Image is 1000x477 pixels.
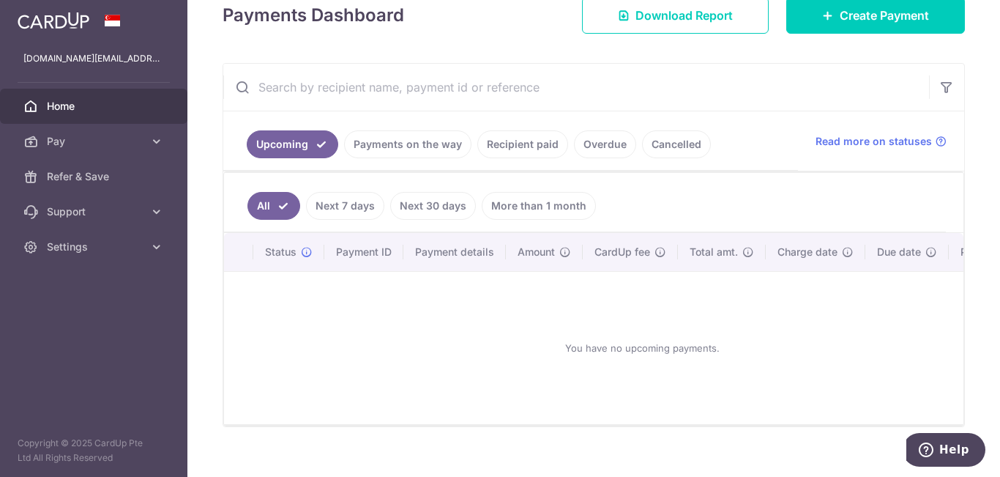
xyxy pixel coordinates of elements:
a: Next 7 days [306,192,384,220]
th: Payment details [403,233,506,271]
a: Payments on the way [344,130,471,158]
span: Settings [47,240,143,254]
a: Read more on statuses [816,134,947,149]
h4: Payments Dashboard [223,2,404,29]
span: Total amt. [690,245,738,259]
span: Status [265,245,296,259]
span: Charge date [777,245,837,259]
span: Amount [518,245,555,259]
span: Download Report [635,7,733,24]
span: Refer & Save [47,169,143,184]
img: CardUp [18,12,89,29]
a: More than 1 month [482,192,596,220]
span: Support [47,204,143,219]
a: Upcoming [247,130,338,158]
span: Due date [877,245,921,259]
input: Search by recipient name, payment id or reference [223,64,929,111]
th: Payment ID [324,233,403,271]
a: Cancelled [642,130,711,158]
a: Overdue [574,130,636,158]
span: CardUp fee [594,245,650,259]
span: Home [47,99,143,114]
span: Create Payment [840,7,929,24]
span: Read more on statuses [816,134,932,149]
a: Next 30 days [390,192,476,220]
p: [DOMAIN_NAME][EMAIL_ADDRESS][DOMAIN_NAME] [23,51,164,66]
a: Recipient paid [477,130,568,158]
span: Pay [47,134,143,149]
iframe: Opens a widget where you can find more information [906,433,985,470]
a: All [247,192,300,220]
